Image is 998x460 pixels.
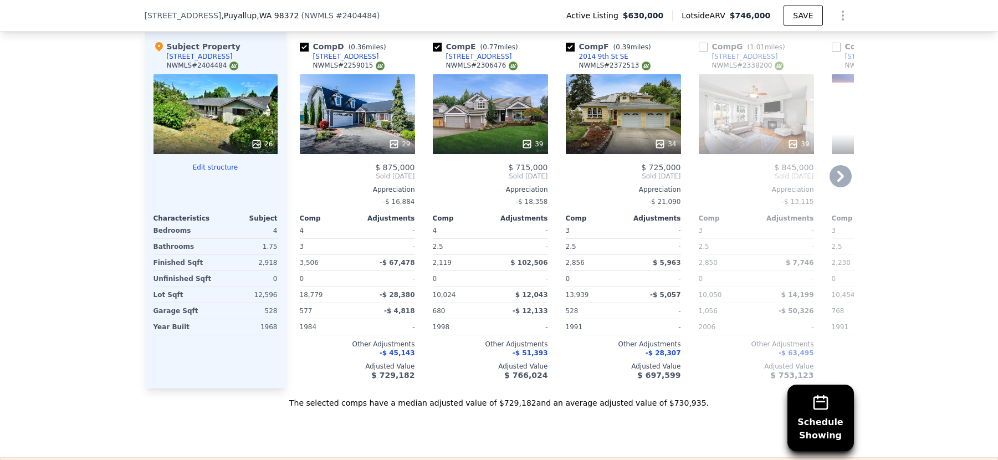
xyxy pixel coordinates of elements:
[344,43,391,51] span: ( miles)
[300,239,355,254] div: 3
[626,303,681,319] div: -
[566,52,628,61] a: 2014 9th St SE
[623,214,681,223] div: Adjustments
[218,319,278,335] div: 1968
[300,41,391,52] div: Comp D
[784,6,822,25] button: SAVE
[699,239,754,254] div: 2.5
[218,271,278,287] div: 0
[832,214,889,223] div: Comp
[380,259,415,267] span: -$ 67,478
[516,198,548,206] span: -$ 18,358
[699,227,703,234] span: 3
[221,10,299,21] span: , Puyallup
[218,255,278,270] div: 2,918
[832,52,911,61] a: [STREET_ADDRESS]
[566,227,570,234] span: 3
[579,61,651,70] div: NWMLS # 2372513
[336,11,377,20] span: # 2404484
[218,287,278,303] div: 12,596
[743,43,790,51] span: ( miles)
[304,11,334,20] span: NWMLS
[300,307,313,315] span: 577
[301,10,380,21] div: ( )
[699,41,790,52] div: Comp G
[579,52,628,61] div: 2014 9th St SE
[759,239,814,254] div: -
[380,291,415,299] span: -$ 28,380
[433,185,548,194] div: Appreciation
[781,291,814,299] span: $ 14,199
[153,163,278,172] button: Edit structure
[786,259,813,267] span: $ 7,746
[433,41,523,52] div: Comp E
[832,239,887,254] div: 2.5
[832,185,947,194] div: Appreciation
[699,291,722,299] span: 10,050
[649,198,681,206] span: -$ 21,090
[433,291,456,299] span: 10,024
[446,61,518,70] div: NWMLS # 2306476
[566,275,570,283] span: 0
[376,62,385,70] img: NWMLS Logo
[483,43,498,51] span: 0.77
[646,349,681,357] span: -$ 28,307
[712,52,778,61] div: [STREET_ADDRESS]
[770,371,813,380] span: $ 753,123
[493,223,548,238] div: -
[360,271,415,287] div: -
[730,11,771,20] span: $746,000
[832,291,855,299] span: 10,454
[650,291,680,299] span: -$ 5,057
[759,223,814,238] div: -
[759,271,814,287] div: -
[699,307,718,315] span: 1,056
[775,62,784,70] img: NWMLS Logo
[433,319,488,335] div: 1998
[433,259,452,267] span: 2,119
[513,349,548,357] span: -$ 51,393
[845,61,917,70] div: NWMLS # 2395203
[433,362,548,371] div: Adjusted Value
[300,52,379,61] a: [STREET_ADDRESS]
[566,340,681,349] div: Other Adjustments
[433,307,446,315] span: 680
[699,214,756,223] div: Comp
[383,198,415,206] span: -$ 16,884
[566,307,579,315] span: 528
[832,194,947,209] div: -
[654,139,676,150] div: 34
[566,259,585,267] span: 2,856
[832,4,854,27] button: Show Options
[433,214,490,223] div: Comp
[433,52,512,61] a: [STREET_ADDRESS]
[787,139,809,150] div: 39
[832,307,845,315] span: 768
[351,43,366,51] span: 0.36
[433,275,437,283] span: 0
[832,362,947,371] div: Adjusted Value
[313,52,379,61] div: [STREET_ADDRESS]
[218,223,278,238] div: 4
[490,214,548,223] div: Adjustments
[510,259,547,267] span: $ 102,506
[446,52,512,61] div: [STREET_ADDRESS]
[641,163,680,172] span: $ 725,000
[167,61,238,70] div: NWMLS # 2404484
[832,227,836,234] span: 3
[300,362,415,371] div: Adjusted Value
[145,10,222,21] span: [STREET_ADDRESS]
[476,43,523,51] span: ( miles)
[626,223,681,238] div: -
[782,198,814,206] span: -$ 13,115
[218,239,278,254] div: 1.75
[832,319,887,335] div: 1991
[313,61,385,70] div: NWMLS # 2259015
[493,319,548,335] div: -
[699,172,814,181] span: Sold [DATE]
[756,214,814,223] div: Adjustments
[257,11,299,20] span: , WA 98372
[504,371,547,380] span: $ 766,024
[787,385,854,451] button: ScheduleShowing
[699,319,754,335] div: 2006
